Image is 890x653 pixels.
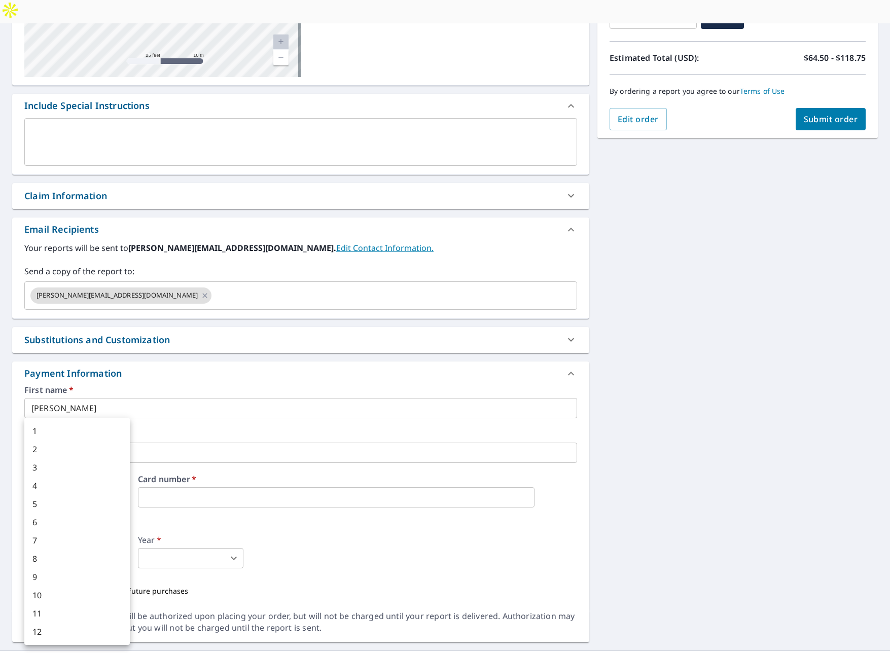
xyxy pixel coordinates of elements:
[24,531,130,550] li: 7
[24,513,130,531] li: 6
[24,495,130,513] li: 5
[24,604,130,623] li: 11
[24,422,130,440] li: 1
[24,586,130,604] li: 10
[24,477,130,495] li: 4
[24,568,130,586] li: 9
[24,440,130,458] li: 2
[24,550,130,568] li: 8
[24,458,130,477] li: 3
[24,623,130,641] li: 12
